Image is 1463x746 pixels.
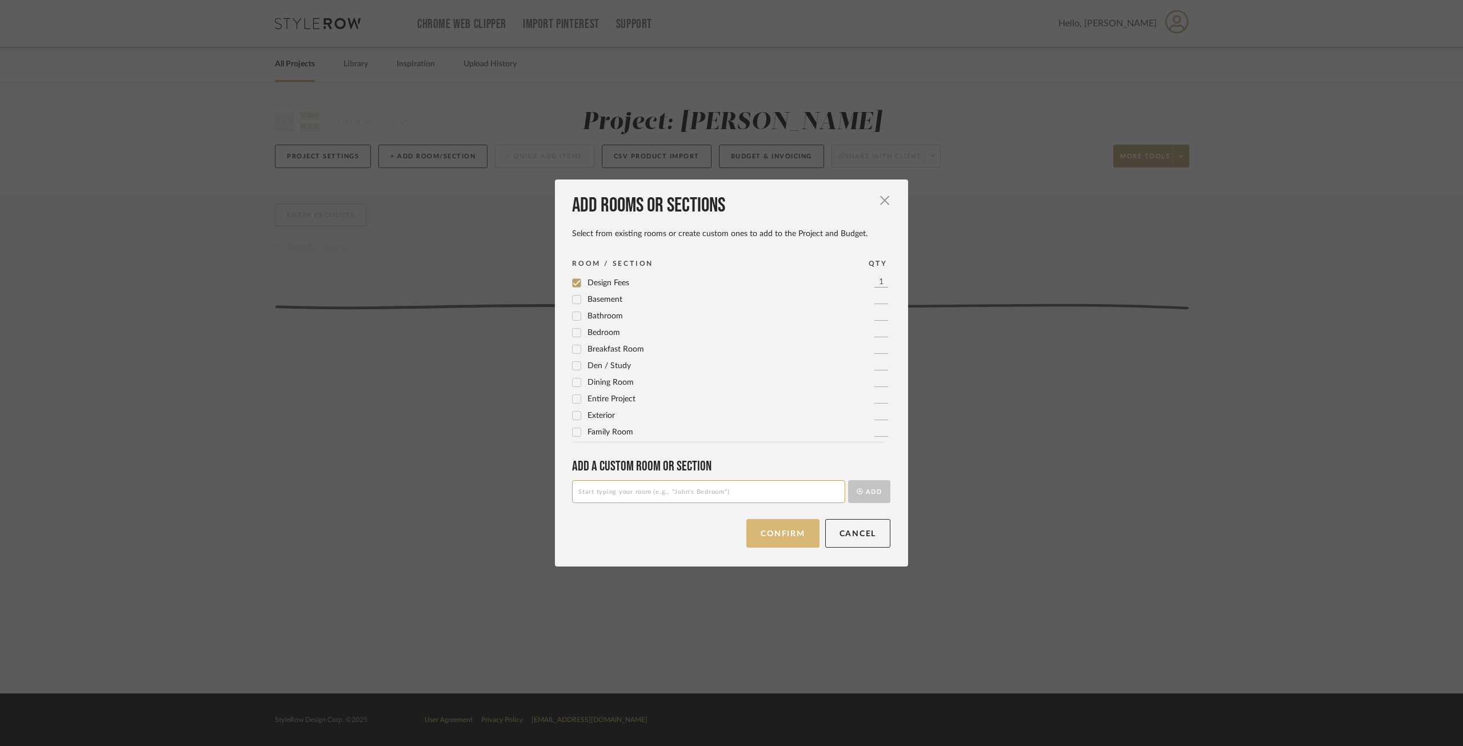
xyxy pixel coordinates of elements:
span: Bedroom [587,329,620,337]
span: Basement [587,296,622,304]
span: Dining Room [587,378,634,386]
span: Bathroom [587,312,623,320]
span: Entire Project [587,395,635,403]
span: Family Room [587,428,633,436]
div: ROOM / SECTION [572,258,653,269]
button: Confirm [746,519,819,548]
div: Select from existing rooms or create custom ones to add to the Project and Budget. [572,229,890,239]
div: Add rooms or sections [572,193,890,218]
span: Den / Study [587,362,631,370]
div: Add a Custom room or Section [572,458,890,474]
input: Start typing your room (e.g., “John’s Bedroom”) [572,480,845,503]
span: Exterior [587,412,615,420]
span: Design Fees [587,279,629,287]
span: Breakfast Room [587,345,644,353]
button: Cancel [825,519,891,548]
button: Close [873,189,896,212]
div: QTY [869,258,888,269]
button: Add [848,480,890,503]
